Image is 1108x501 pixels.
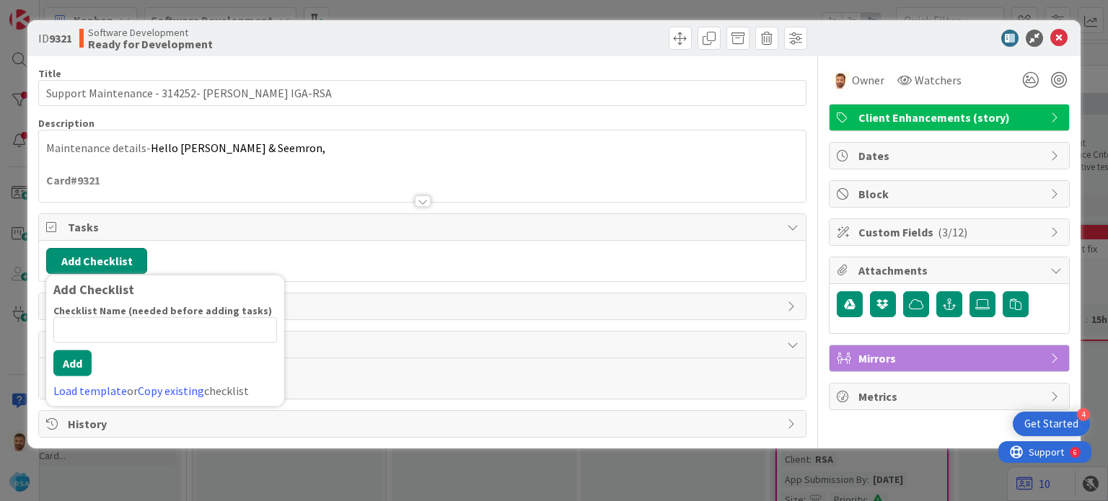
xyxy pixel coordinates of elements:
span: ( 3/12 ) [938,225,967,239]
button: Add [53,350,92,376]
span: Client Enhancements (story) [858,109,1043,126]
span: Attachments [858,262,1043,279]
input: type card name here... [38,80,806,106]
span: Custom Fields [858,223,1043,241]
span: Comments [68,336,779,353]
span: Tasks [68,218,779,236]
span: Dates [858,147,1043,164]
div: 4 [1077,408,1090,421]
span: Support [30,2,66,19]
span: Metrics [858,388,1043,405]
b: 9321 [49,31,72,45]
label: Checklist Name (needed before adding tasks) [53,304,272,317]
span: Block [858,185,1043,203]
span: ID [38,30,72,47]
div: Add Checklist [53,283,277,297]
a: Load template [53,383,127,398]
span: Links [68,298,779,315]
div: Open Get Started checklist, remaining modules: 4 [1013,412,1090,436]
label: Title [38,67,61,80]
a: Copy existing [138,383,204,398]
span: Hello [PERSON_NAME] & Seemron, [151,141,325,155]
span: Owner [852,71,884,89]
span: History [68,415,779,433]
span: Watchers [915,71,962,89]
div: or checklist [53,382,277,399]
img: AS [832,71,849,89]
span: Mirrors [858,350,1043,367]
b: Ready for Development [88,38,213,50]
span: Description [38,117,94,130]
button: Add Checklist [46,248,147,274]
div: Get Started [1024,417,1078,431]
span: Software Development [88,27,213,38]
div: 6 [75,6,79,17]
p: Maintenance details- [46,140,798,156]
